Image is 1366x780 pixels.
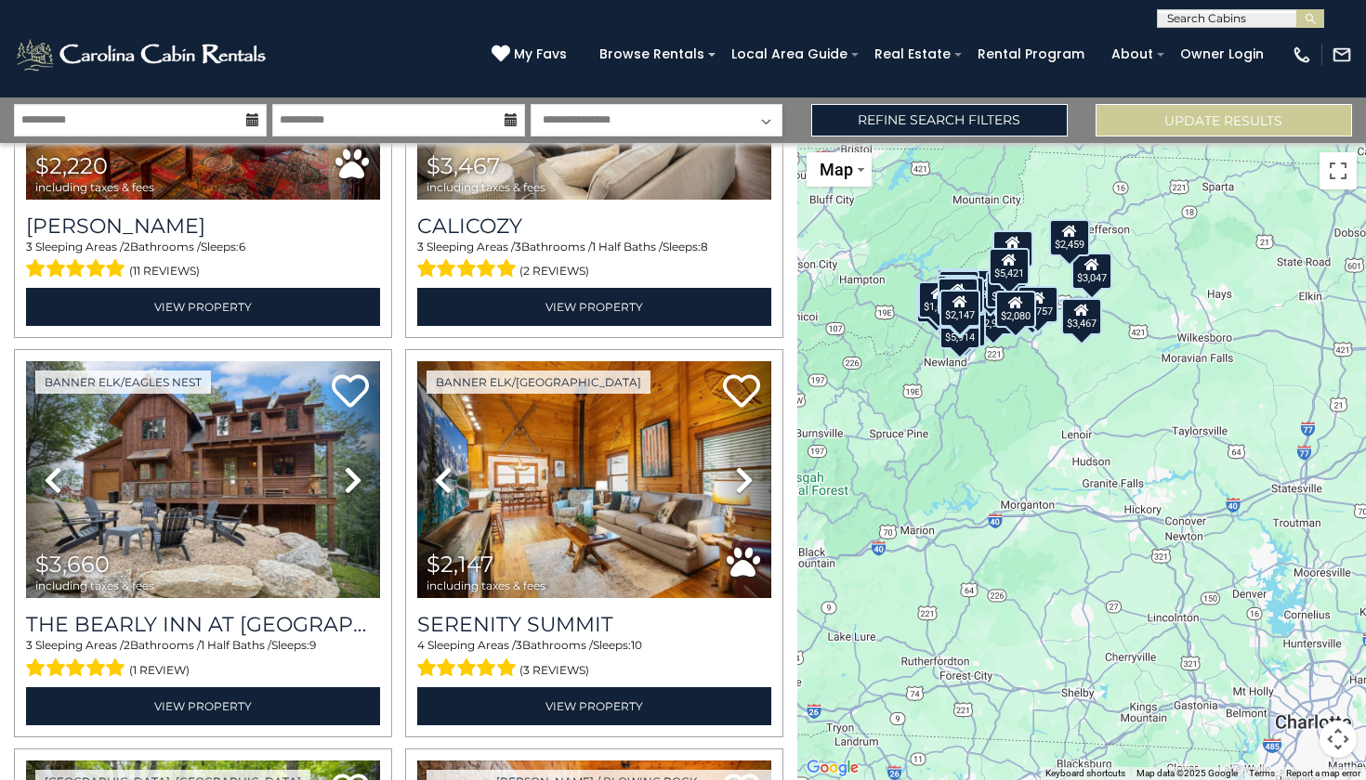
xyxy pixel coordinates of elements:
[1320,721,1357,758] button: Map camera controls
[1102,40,1162,69] a: About
[515,240,521,253] span: 3
[427,579,545,591] span: including taxes & fees
[519,658,589,682] span: (3 reviews)
[417,612,771,637] a: Serenity Summit
[35,181,154,193] span: including taxes & fees
[332,372,369,412] a: Add to favorites
[417,214,771,239] a: Calicozy
[417,239,771,283] div: Sleeping Areas / Bathrooms / Sleeps:
[26,288,380,326] a: View Property
[129,259,200,283] span: (11 reviews)
[417,361,771,598] img: thumbnail_167191056.jpeg
[1332,45,1352,65] img: mail-regular-white.png
[35,579,154,591] span: including taxes & fees
[937,275,978,312] div: $3,873
[26,612,380,637] h3: The Bearly Inn at Eagles Nest
[811,104,1068,136] a: Refine Search Filters
[129,658,190,682] span: (1 review)
[417,637,771,682] div: Sleeping Areas / Bathrooms / Sleeps:
[943,277,984,314] div: $1,921
[802,756,863,780] a: Open this area in Google Maps (opens a new window)
[807,152,872,187] button: Change map style
[590,40,714,69] a: Browse Rentals
[1018,286,1058,323] div: $2,757
[1136,768,1238,778] span: Map data ©2025 Google
[939,270,979,307] div: $2,201
[944,310,985,347] div: $3,729
[26,239,380,283] div: Sleeping Areas / Bathrooms / Sleeps:
[35,152,108,179] span: $2,220
[937,268,978,305] div: $1,532
[14,36,271,73] img: White-1-2.png
[631,638,642,652] span: 10
[1171,40,1273,69] a: Owner Login
[26,214,380,239] a: [PERSON_NAME]
[427,152,500,179] span: $3,467
[417,288,771,326] a: View Property
[239,240,245,253] span: 6
[516,638,522,652] span: 3
[427,370,650,394] a: Banner Elk/[GEOGRAPHIC_DATA]
[427,181,545,193] span: including taxes & fees
[35,370,211,394] a: Banner Elk/Eagles Nest
[26,214,380,239] h3: Azalea Hill
[1049,219,1090,256] div: $2,459
[1045,767,1125,780] button: Keyboard shortcuts
[995,291,1036,328] div: $2,080
[417,240,424,253] span: 3
[35,551,110,578] span: $3,660
[417,687,771,725] a: View Property
[968,40,1094,69] a: Rental Program
[701,240,708,253] span: 8
[1061,298,1102,335] div: $3,467
[26,687,380,725] a: View Property
[722,40,857,69] a: Local Area Guide
[592,240,663,253] span: 1 Half Baths /
[1320,152,1357,189] button: Toggle fullscreen view
[26,612,380,637] a: The Bearly Inn at [GEOGRAPHIC_DATA]
[802,756,863,780] img: Google
[417,638,425,652] span: 4
[973,298,1014,335] div: $2,983
[309,638,316,652] span: 9
[820,160,853,179] span: Map
[916,286,957,323] div: $2,786
[985,271,1026,308] div: $5,344
[519,259,589,283] span: (2 reviews)
[939,290,980,327] div: $2,147
[26,637,380,682] div: Sleeping Areas / Bathrooms / Sleeps:
[26,638,33,652] span: 3
[492,45,571,65] a: My Favs
[26,361,380,598] img: thumbnail_167078144.jpeg
[427,551,493,578] span: $2,147
[1070,253,1111,290] div: $3,047
[938,278,979,315] div: $2,778
[124,638,130,652] span: 2
[124,240,130,253] span: 2
[201,638,271,652] span: 1 Half Baths /
[918,281,959,318] div: $1,635
[992,230,1032,267] div: $2,738
[1292,45,1312,65] img: phone-regular-white.png
[1286,768,1360,778] a: Report a map error
[723,372,760,412] a: Add to favorites
[865,40,960,69] a: Real Estate
[1096,104,1352,136] button: Update Results
[26,240,33,253] span: 3
[514,45,567,64] span: My Favs
[1249,768,1275,778] a: Terms (opens in new tab)
[939,312,980,349] div: $5,914
[989,248,1030,285] div: $5,421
